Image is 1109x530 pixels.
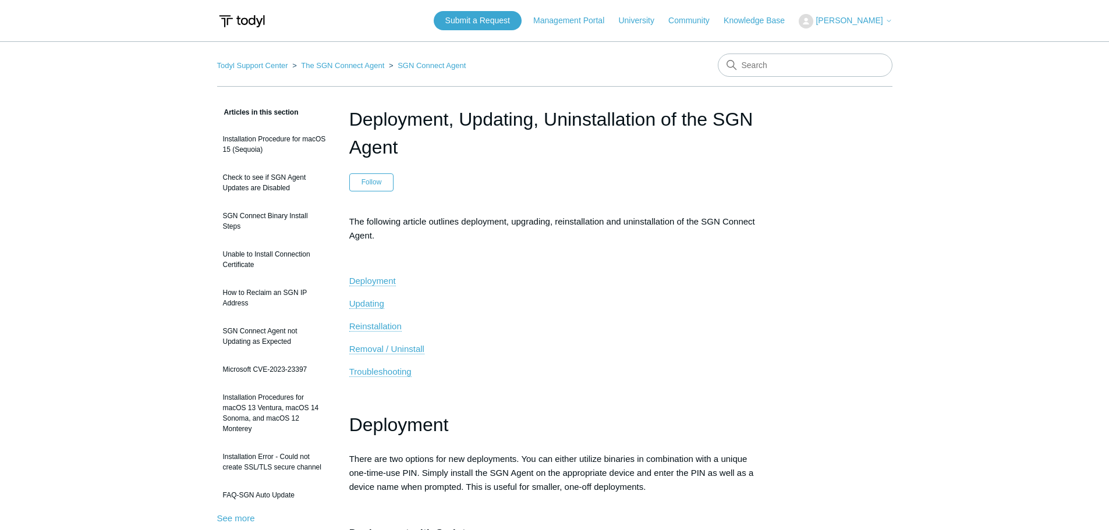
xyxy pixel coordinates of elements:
span: Articles in this section [217,108,299,116]
span: Reinstallation [349,321,402,331]
a: SGN Connect Agent not Updating as Expected [217,320,332,353]
span: Updating [349,298,384,308]
button: Follow Article [349,173,394,191]
a: Troubleshooting [349,367,412,377]
button: [PERSON_NAME] [799,14,892,29]
a: Updating [349,298,384,309]
a: FAQ-SGN Auto Update [217,484,332,506]
a: Knowledge Base [724,15,796,27]
a: Reinstallation [349,321,402,332]
a: University [618,15,665,27]
a: Todyl Support Center [217,61,288,70]
a: SGN Connect Agent [398,61,466,70]
img: Todyl Support Center Help Center home page [217,10,267,32]
a: Installation Procedure for macOS 15 (Sequoia) [217,128,332,161]
a: Unable to Install Connection Certificate [217,243,332,276]
a: Submit a Request [434,11,522,30]
a: Installation Error - Could not create SSL/TLS secure channel [217,446,332,478]
span: The following article outlines deployment, upgrading, reinstallation and uninstallation of the SG... [349,216,755,240]
a: Removal / Uninstall [349,344,424,354]
a: See more [217,513,255,523]
a: The SGN Connect Agent [301,61,384,70]
a: How to Reclaim an SGN IP Address [217,282,332,314]
li: SGN Connect Agent [387,61,466,70]
span: There are two options for new deployments. You can either utilize binaries in combination with a ... [349,454,754,492]
input: Search [718,54,892,77]
a: Microsoft CVE-2023-23397 [217,358,332,380]
a: Deployment [349,276,396,286]
a: Check to see if SGN Agent Updates are Disabled [217,166,332,199]
h1: Deployment, Updating, Uninstallation of the SGN Agent [349,105,760,161]
span: Deployment [349,414,449,435]
a: SGN Connect Binary Install Steps [217,205,332,237]
span: [PERSON_NAME] [816,16,883,25]
a: Installation Procedures for macOS 13 Ventura, macOS 14 Sonoma, and macOS 12 Monterey [217,386,332,440]
li: Todyl Support Center [217,61,290,70]
a: Management Portal [533,15,616,27]
li: The SGN Connect Agent [290,61,387,70]
a: Community [668,15,721,27]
